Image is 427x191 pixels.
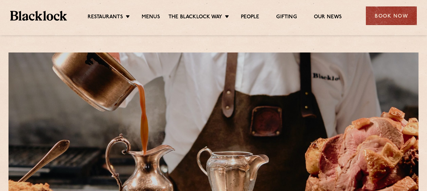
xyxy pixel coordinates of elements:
[142,14,160,21] a: Menus
[88,14,123,21] a: Restaurants
[10,11,67,20] img: BL_Textured_Logo-footer-cropped.svg
[314,14,342,21] a: Our News
[168,14,222,21] a: The Blacklock Way
[241,14,259,21] a: People
[366,6,417,25] div: Book Now
[276,14,297,21] a: Gifting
